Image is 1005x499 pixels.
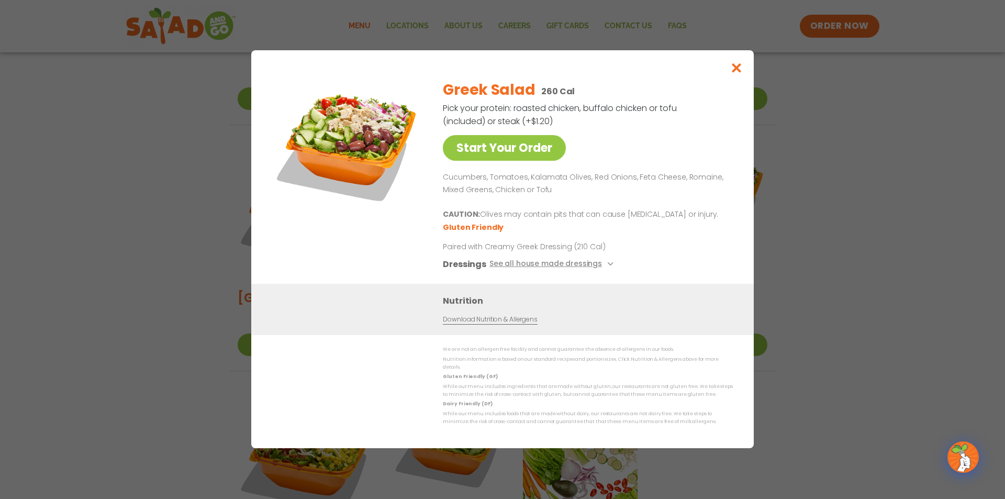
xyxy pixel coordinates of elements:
[443,79,535,101] h2: Greek Salad
[489,258,617,271] button: See all house made dressings
[443,223,505,234] li: Gluten Friendly
[443,209,480,220] b: CAUTION:
[443,356,733,372] p: Nutrition information is based on our standard recipes and portion sizes. Click Nutrition & Aller...
[948,442,978,472] img: wpChatIcon
[443,102,678,128] p: Pick your protein: roasted chicken, buffalo chicken or tofu (included) or steak (+$1.20)
[275,71,421,218] img: Featured product photo for Greek Salad
[720,50,754,85] button: Close modal
[443,209,729,221] p: Olives may contain pits that can cause [MEDICAL_DATA] or injury.
[443,258,486,271] h3: Dressings
[443,315,537,325] a: Download Nutrition & Allergens
[443,135,566,161] a: Start Your Order
[541,85,575,98] p: 260 Cal
[443,295,738,308] h3: Nutrition
[443,242,636,253] p: Paired with Creamy Greek Dressing (210 Cal)
[443,410,733,426] p: While our menu includes foods that are made without dairy, our restaurants are not dairy free. We...
[443,383,733,399] p: While our menu includes ingredients that are made without gluten, our restaurants are not gluten ...
[443,374,497,380] strong: Gluten Friendly (GF)
[443,346,733,354] p: We are not an allergen free facility and cannot guarantee the absence of allergens in our foods.
[443,171,729,196] p: Cucumbers, Tomatoes, Kalamata Olives, Red Onions, Feta Cheese, Romaine, Mixed Greens, Chicken or ...
[443,401,492,407] strong: Dairy Friendly (DF)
